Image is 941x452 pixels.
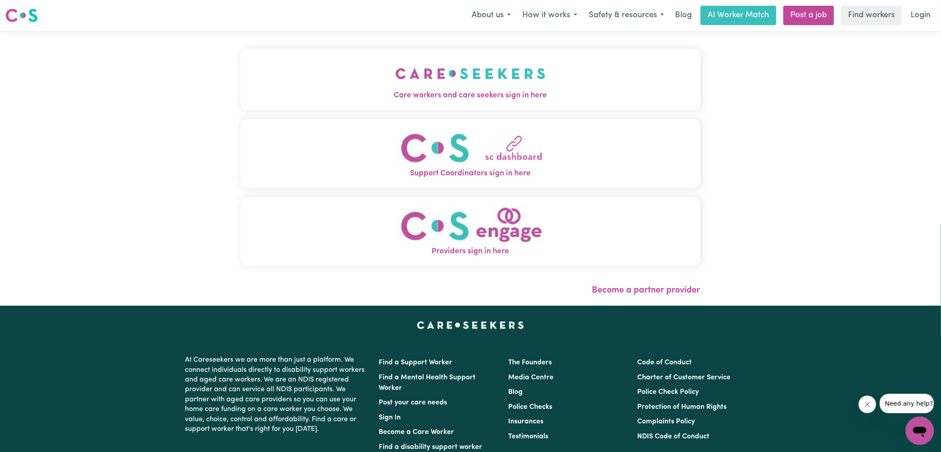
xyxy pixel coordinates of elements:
a: Protection of Human Rights [637,404,727,411]
a: Login [905,6,936,25]
button: Care workers and care seekers sign in here [240,48,701,110]
a: Blog [670,6,697,25]
a: Police Checks [508,404,552,411]
a: Find a Support Worker [379,359,453,366]
img: Careseekers logo [5,7,38,23]
button: About us [466,6,517,25]
a: Code of Conduct [637,359,692,366]
a: NDIS Code of Conduct [637,433,709,440]
a: The Founders [508,359,552,366]
a: Police Check Policy [637,389,699,396]
a: Find a disability support worker [379,444,483,451]
iframe: Close message [859,396,876,413]
span: Providers sign in here [240,246,701,257]
a: Blog [508,389,523,396]
a: Complaints Policy [637,418,695,425]
button: Providers sign in here [240,197,701,266]
button: Safety & resources [583,6,670,25]
button: Support Coordinators sign in here [240,119,701,188]
iframe: Message from company [880,394,934,413]
a: Insurances [508,418,543,425]
button: How it works [517,6,583,25]
a: Testimonials [508,433,548,440]
a: Find a Mental Health Support Worker [379,374,476,392]
iframe: Button to launch messaging window [906,417,934,445]
a: Post a job [783,6,834,25]
a: Media Centre [508,374,554,381]
a: AI Worker Match [701,6,776,25]
a: Become a Care Worker [379,429,454,436]
a: Charter of Customer Service [637,374,731,381]
a: Careseekers home page [417,322,524,329]
a: Careseekers logo [5,5,38,26]
p: At Careseekers we are more than just a platform. We connect individuals directly to disability su... [185,352,369,437]
a: Post your care needs [379,399,447,406]
a: Find workers [841,6,902,25]
a: Sign In [379,414,401,421]
a: Become a partner provider [592,286,701,295]
span: Care workers and care seekers sign in here [240,90,701,101]
span: Support Coordinators sign in here [240,168,701,179]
